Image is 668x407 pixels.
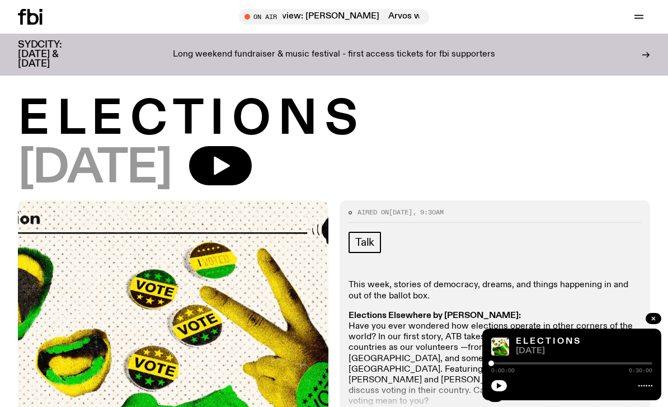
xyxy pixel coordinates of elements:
span: [DATE] [516,347,652,355]
h1: E L E C T I O N S [18,97,650,143]
a: E L E C T I O N S [516,337,580,346]
p: This week, stories of democracy, dreams, and things happening in and out of the ballot box. [349,280,641,301]
span: [DATE] [389,208,412,217]
strong: Elections Elsewhere by [PERSON_NAME]: [349,311,521,320]
span: [DATE] [18,146,171,191]
span: Aired on [357,208,389,217]
span: Talk [355,236,374,249]
button: On AirArvos with [PERSON_NAME] ✩ Interview: [PERSON_NAME]Arvos with [PERSON_NAME] ✩ Interview: [P... [239,9,429,25]
img: The theme of freedom of speech when it comes to voting with images of the democracy sausage, peop... [491,338,509,355]
span: , 9:30am [412,208,444,217]
span: 0:30:00 [629,368,652,373]
h3: SYDCITY: [DATE] & [DATE] [18,40,90,69]
a: Talk [349,232,381,253]
span: 0:00:00 [491,368,515,373]
p: Long weekend fundraiser & music festival - first access tickets for fbi supporters [173,50,495,60]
